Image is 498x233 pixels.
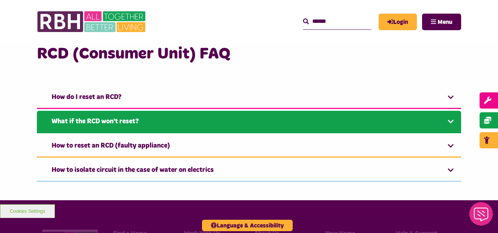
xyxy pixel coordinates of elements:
[438,19,452,25] span: Menu
[465,200,498,233] iframe: Netcall Web Assistant for live chat
[37,111,461,133] a: What if the RCD won't reset?
[37,87,461,109] a: How do I reset an RCD?
[379,14,417,30] a: MyRBH
[422,14,461,30] button: Navigation
[37,43,461,64] h3: RCD (Consumer Unit) FAQ
[37,159,461,182] a: How to isolate circuit in the case of water on electrics
[303,14,371,29] input: Search
[37,7,147,36] img: RBH
[37,135,461,158] a: How to reset an RCD (faulty appliance)
[202,220,293,231] button: Language & Accessibility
